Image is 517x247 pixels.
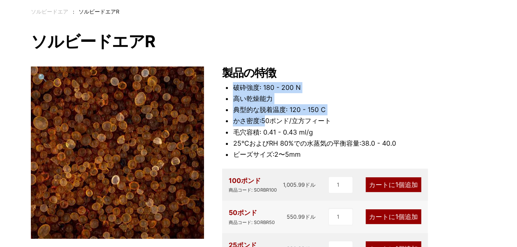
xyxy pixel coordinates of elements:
[233,127,486,138] li: 毛穴容積: 0.41 - 0.43 ml/g
[233,115,486,126] li: かさ密度:50ポンド/立方フィート
[229,186,277,194] div: 商品コード: SORBR100
[229,208,257,217] font: 50ポンド
[395,181,398,189] span: 1
[73,9,74,15] span: :
[38,73,47,82] span: 🔍
[31,33,486,50] h1: ソルビードエアR
[31,9,68,15] a: ソルビードエア
[31,66,53,89] a: 全画面画像ギャラリーを表示する
[233,138,486,149] li: 25°CおよびRH 80%での水蒸気の平衡容量:38.0 - 40.0
[229,219,275,226] div: 商品コード: SORBR50
[283,181,315,188] bdi: 1,005.99
[366,177,421,192] a: カートに1個追加
[233,82,486,93] li: 破砕強度: 180 - 200 N
[233,104,486,115] li: 典型的な脱着温度: 120 - 150 C
[229,176,261,185] font: 100ポンド
[79,9,119,15] span: ソルビードエアR
[233,93,486,104] li: 高い乾燥能力
[287,213,315,220] bdi: 550.99
[366,209,421,224] a: カートに1個追加
[305,181,315,188] span: ドル
[233,149,486,160] li: ビーズサイズ:2〜5mm
[222,66,486,80] h2: 製品の特徴
[395,213,398,221] span: 1
[305,213,315,220] span: ドル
